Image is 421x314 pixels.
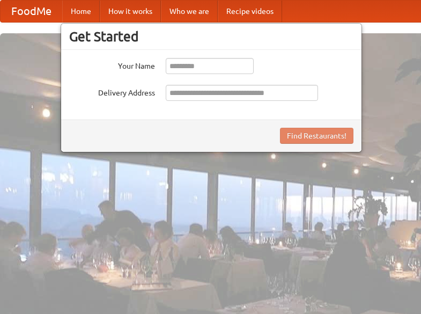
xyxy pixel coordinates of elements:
[69,85,155,98] label: Delivery Address
[280,128,353,144] button: Find Restaurants!
[62,1,100,22] a: Home
[218,1,282,22] a: Recipe videos
[161,1,218,22] a: Who we are
[100,1,161,22] a: How it works
[1,1,62,22] a: FoodMe
[69,28,353,45] h3: Get Started
[69,58,155,71] label: Your Name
